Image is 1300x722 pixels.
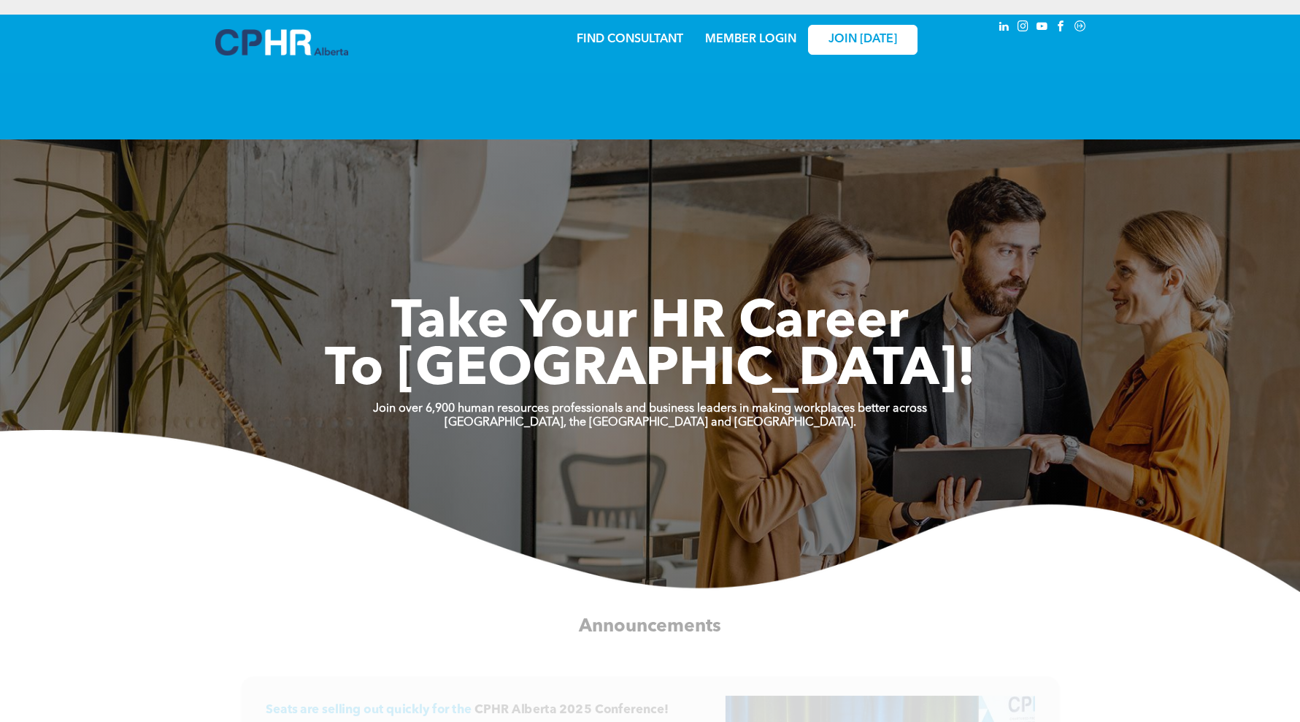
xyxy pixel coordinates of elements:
strong: [GEOGRAPHIC_DATA], the [GEOGRAPHIC_DATA] and [GEOGRAPHIC_DATA]. [445,417,856,429]
a: Social network [1072,18,1088,38]
a: instagram [1015,18,1031,38]
span: To [GEOGRAPHIC_DATA]! [325,345,976,397]
strong: Join over 6,900 human resources professionals and business leaders in making workplaces better ac... [373,403,927,415]
span: Take Your HR Career [391,297,909,350]
a: FIND CONSULTANT [577,34,683,45]
span: JOIN [DATE] [828,33,897,47]
span: Announcements [579,618,721,636]
span: CPHR Alberta 2025 Conference! [474,704,669,717]
a: MEMBER LOGIN [705,34,796,45]
a: JOIN [DATE] [808,25,918,55]
a: linkedin [996,18,1012,38]
a: youtube [1034,18,1050,38]
span: Seats are selling out quickly for the [266,704,472,717]
a: facebook [1053,18,1069,38]
img: A blue and white logo for cp alberta [215,29,348,55]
